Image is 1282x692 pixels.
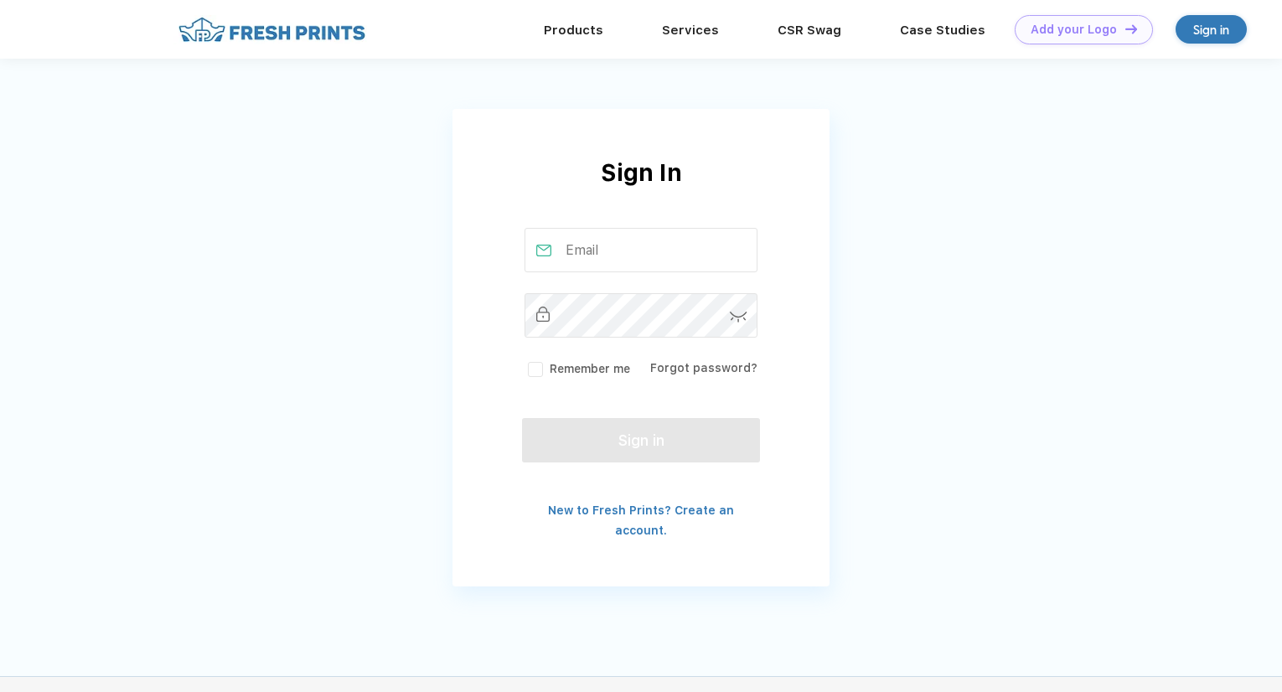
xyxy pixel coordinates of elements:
img: DT [1125,24,1137,34]
a: Forgot password? [650,361,757,374]
div: Add your Logo [1031,23,1117,37]
button: Sign in [522,418,760,462]
a: Sign in [1176,15,1247,44]
img: password_inactive.svg [536,307,550,322]
label: Remember me [525,360,630,378]
img: password-icon.svg [730,312,747,323]
div: Sign In [452,155,830,228]
a: New to Fresh Prints? Create an account. [548,504,734,537]
img: email_active.svg [536,245,551,256]
img: fo%20logo%202.webp [173,15,370,44]
a: Products [544,23,603,38]
div: Sign in [1193,20,1229,39]
input: Email [525,228,758,272]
